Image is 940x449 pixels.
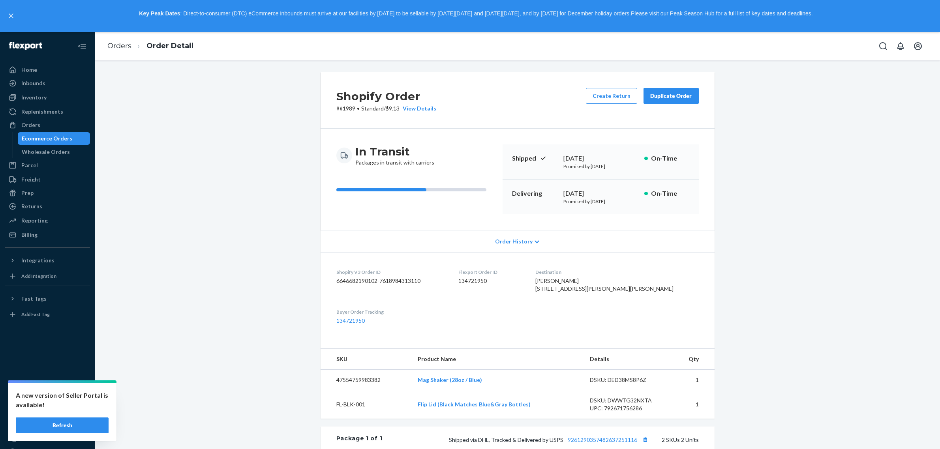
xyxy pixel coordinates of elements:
[910,38,926,54] button: Open account menu
[640,434,651,445] button: Copy tracking number
[495,238,533,245] span: Order History
[644,88,699,104] button: Duplicate Order
[568,436,637,443] a: 9261290357482637251116
[418,401,531,408] a: Flip Lid (Black Matches Blue&Gray Bottles)
[512,154,557,163] p: Shipped
[651,189,689,198] p: On-Time
[5,159,90,172] a: Parcel
[382,434,698,445] div: 2 SKUs 2 Units
[21,79,45,87] div: Inbounds
[5,214,90,227] a: Reporting
[563,163,638,170] p: Promised by [DATE]
[321,390,411,419] td: FL-BLK-001
[5,292,90,305] button: Fast Tags
[336,434,383,445] div: Package 1 of 1
[449,436,651,443] span: Shipped via DHL, Tracked & Delivered by USPS
[458,269,523,275] dt: Flexport Order ID
[670,370,714,391] td: 1
[22,135,72,142] div: Ecommerce Orders
[670,349,714,370] th: Qty
[336,317,365,324] a: 134721950
[418,376,482,383] a: Mag Shaker (28oz / Blue)
[21,121,40,129] div: Orders
[21,202,42,210] div: Returns
[21,311,50,318] div: Add Fast Tag
[535,277,674,292] span: [PERSON_NAME] [STREET_ADDRESS][PERSON_NAME][PERSON_NAME]
[5,270,90,282] a: Add Integration
[650,92,692,100] div: Duplicate Order
[5,119,90,131] a: Orders
[590,404,664,412] div: UPC: 792671756286
[5,200,90,213] a: Returns
[584,349,670,370] th: Details
[5,228,90,241] a: Billing
[18,146,90,158] a: Wholesale Orders
[16,391,109,410] p: A new version of Seller Portal is available!
[5,105,90,118] a: Replenishments
[631,10,813,17] a: Please visit our Peak Season Hub for a full list of key dates and deadlines.
[5,77,90,90] a: Inbounds
[458,277,523,285] dd: 134721950
[21,94,47,101] div: Inventory
[563,154,638,163] div: [DATE]
[146,41,193,50] a: Order Detail
[5,308,90,321] a: Add Fast Tag
[535,269,699,275] dt: Destination
[893,38,908,54] button: Open notifications
[590,376,664,384] div: DSKU: DED38MS8P6Z
[7,12,15,20] button: close,
[670,390,714,419] td: 1
[336,88,436,105] h2: Shopify Order
[19,7,933,21] p: : Direct-to-consumer (DTC) eCommerce inbounds must arrive at our facilities by [DATE] to be sella...
[590,397,664,404] div: DSKU: DWWTG32NXTA
[563,198,638,205] p: Promised by [DATE]
[21,189,34,197] div: Prep
[361,105,384,112] span: Standard
[336,105,436,112] p: # #1989 / $9.13
[875,38,891,54] button: Open Search Box
[5,254,90,267] button: Integrations
[400,105,436,112] button: View Details
[5,419,90,431] a: Settings
[411,349,584,370] th: Product Name
[355,144,434,167] div: Packages in transit with carriers
[9,42,42,50] img: Flexport logo
[5,173,90,186] a: Freight
[22,148,70,156] div: Wholesale Orders
[355,144,434,159] h3: In Transit
[21,217,48,224] div: Reporting
[5,187,90,199] a: Prep
[336,277,446,285] dd: 6646682190102-7618984313110
[321,370,411,391] td: 47554759983382
[5,432,90,445] a: Talk to Support
[336,269,446,275] dt: Shopify V3 Order ID
[101,34,200,58] ol: breadcrumbs
[512,189,557,198] p: Delivering
[21,231,38,239] div: Billing
[74,38,90,54] button: Close Navigation
[21,176,41,183] div: Freight
[651,154,689,163] p: On-Time
[21,257,54,264] div: Integrations
[16,417,109,433] button: Refresh
[5,64,90,76] a: Home
[18,132,90,145] a: Ecommerce Orders
[21,161,38,169] div: Parcel
[5,91,90,104] a: Inventory
[21,273,56,279] div: Add Integration
[107,41,131,50] a: Orders
[357,105,360,112] span: •
[21,296,47,302] div: Fast Tags
[139,10,180,17] strong: Key Peak Dates
[586,88,637,104] button: Create Return
[321,349,411,370] th: SKU
[336,309,446,315] dt: Buyer Order Tracking
[21,66,37,74] div: Home
[21,108,63,116] div: Replenishments
[563,189,638,198] div: [DATE]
